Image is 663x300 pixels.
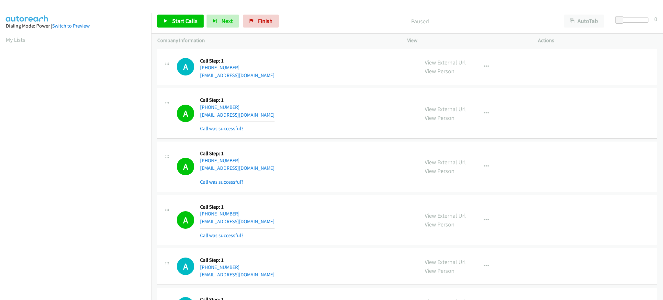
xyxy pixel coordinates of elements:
iframe: Resource Center [645,124,663,176]
h5: Call Step: 1 [200,150,275,157]
span: Next [221,17,233,25]
div: Delay between calls (in seconds) [619,17,648,23]
p: Paused [287,17,552,26]
a: View Person [425,167,455,175]
div: The call is yet to be attempted [177,258,194,275]
a: [EMAIL_ADDRESS][DOMAIN_NAME] [200,72,275,78]
a: View External Url [425,59,466,66]
span: Finish [258,17,273,25]
a: [EMAIL_ADDRESS][DOMAIN_NAME] [200,112,275,118]
a: View Person [425,67,455,75]
h1: A [177,211,194,229]
a: Call was successful? [200,232,243,238]
button: Next [207,15,239,28]
a: View Person [425,267,455,274]
a: [PHONE_NUMBER] [200,264,240,270]
a: [EMAIL_ADDRESS][DOMAIN_NAME] [200,165,275,171]
a: [PHONE_NUMBER] [200,157,240,164]
a: View External Url [425,258,466,266]
h5: Call Step: 1 [200,257,275,263]
a: View Person [425,221,455,228]
span: Start Calls [172,17,197,25]
a: [EMAIL_ADDRESS][DOMAIN_NAME] [200,271,275,278]
a: Finish [243,15,279,28]
a: [EMAIL_ADDRESS][DOMAIN_NAME] [200,218,275,225]
a: Start Calls [157,15,204,28]
a: View External Url [425,212,466,219]
p: Company Information [157,37,396,44]
a: View External Url [425,158,466,166]
a: View Person [425,114,455,121]
a: Call was successful? [200,125,243,132]
button: AutoTab [564,15,604,28]
p: Actions [538,37,657,44]
a: View External Url [425,105,466,113]
h1: A [177,105,194,122]
h1: A [177,158,194,175]
div: 0 [654,15,657,23]
p: View [407,37,526,44]
h1: A [177,58,194,75]
a: [PHONE_NUMBER] [200,211,240,217]
a: Call was successful? [200,179,243,185]
a: [PHONE_NUMBER] [200,64,240,71]
a: Switch to Preview [52,23,90,29]
h1: A [177,258,194,275]
a: [PHONE_NUMBER] [200,104,240,110]
h5: Call Step: 1 [200,204,275,210]
h5: Call Step: 1 [200,58,275,64]
h5: Call Step: 1 [200,97,275,103]
div: Dialing Mode: Power | [6,22,146,30]
a: My Lists [6,36,25,43]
